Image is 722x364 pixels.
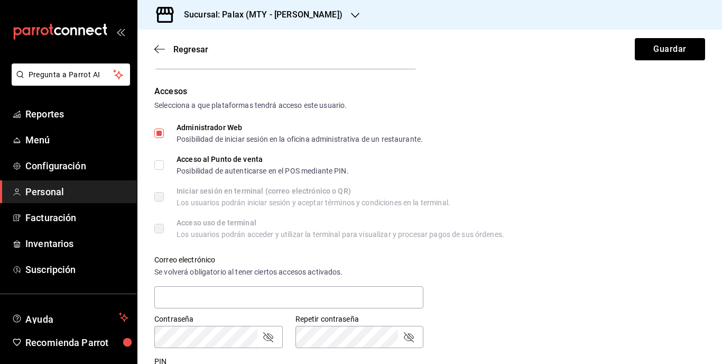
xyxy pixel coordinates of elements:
button: passwordField [262,331,274,343]
span: Reportes [25,107,128,121]
div: Posibilidad de autenticarse en el POS mediante PIN. [177,167,349,175]
button: Pregunta a Parrot AI [12,63,130,86]
a: Pregunta a Parrot AI [7,77,130,88]
span: Ayuda [25,311,115,324]
div: Iniciar sesión en terminal (correo electrónico o QR) [177,187,450,195]
div: Selecciona a que plataformas tendrá acceso este usuario. [154,100,705,111]
label: Correo electrónico [154,256,423,263]
div: Los usuarios podrán iniciar sesión y aceptar términos y condiciones en la terminal. [177,199,450,206]
div: Los usuarios podrán acceder y utilizar la terminal para visualizar y procesar pagos de sus órdenes. [177,231,504,238]
button: passwordField [402,331,415,343]
button: Guardar [635,38,705,60]
div: Se volverá obligatorio al tener ciertos accesos activados. [154,267,423,278]
div: Acceso uso de terminal [177,219,504,226]
span: Personal [25,185,128,199]
span: Pregunta a Parrot AI [29,69,114,80]
span: Configuración [25,159,128,173]
label: Contraseña [154,315,283,323]
div: Accesos [154,85,705,98]
h3: Sucursal: Palax (MTY - [PERSON_NAME]) [175,8,343,21]
span: Facturación [25,211,128,225]
div: Posibilidad de iniciar sesión en la oficina administrativa de un restaurante. [177,135,423,143]
span: Suscripción [25,262,128,277]
span: Regresar [173,44,208,54]
button: open_drawer_menu [116,28,125,36]
div: Administrador Web [177,124,423,131]
div: Acceso al Punto de venta [177,156,349,163]
span: Recomienda Parrot [25,335,128,350]
label: Repetir contraseña [295,315,424,323]
button: Regresar [154,44,208,54]
span: Menú [25,133,128,147]
span: Inventarios [25,236,128,251]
